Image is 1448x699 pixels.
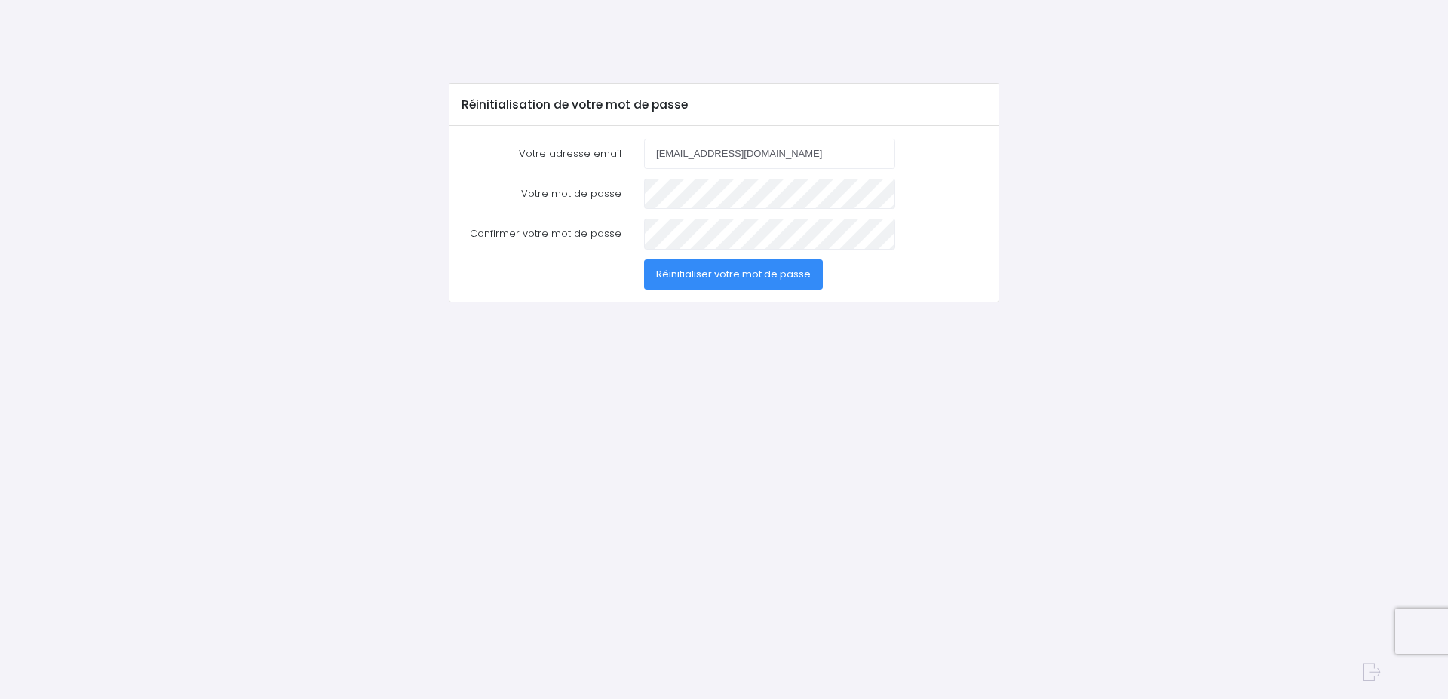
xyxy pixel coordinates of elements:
button: Réinitialiser votre mot de passe [644,259,823,290]
label: Confirmer votre mot de passe [450,219,633,249]
label: Votre mot de passe [450,179,633,209]
div: Réinitialisation de votre mot de passe [449,84,999,126]
label: Votre adresse email [450,139,633,169]
span: Réinitialiser votre mot de passe [656,267,811,281]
